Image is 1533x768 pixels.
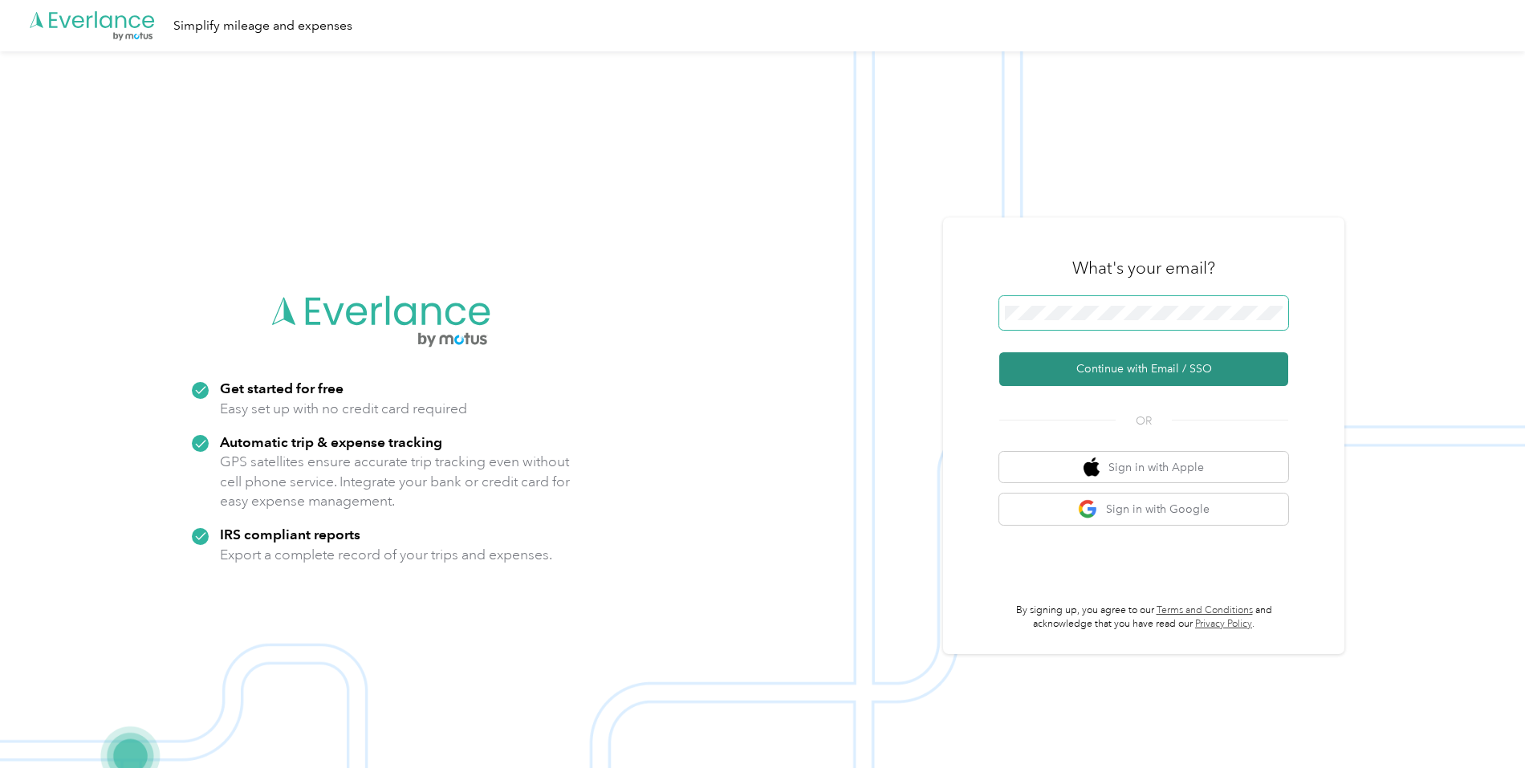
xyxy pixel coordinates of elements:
[1084,457,1100,477] img: apple logo
[999,494,1288,525] button: google logoSign in with Google
[220,545,552,565] p: Export a complete record of your trips and expenses.
[220,526,360,542] strong: IRS compliant reports
[220,380,344,396] strong: Get started for free
[173,16,352,36] div: Simplify mileage and expenses
[220,452,571,511] p: GPS satellites ensure accurate trip tracking even without cell phone service. Integrate your bank...
[220,399,467,419] p: Easy set up with no credit card required
[999,352,1288,386] button: Continue with Email / SSO
[1072,257,1215,279] h3: What's your email?
[220,433,442,450] strong: Automatic trip & expense tracking
[1116,412,1172,429] span: OR
[1157,604,1253,616] a: Terms and Conditions
[999,452,1288,483] button: apple logoSign in with Apple
[1078,499,1098,519] img: google logo
[1195,618,1252,630] a: Privacy Policy
[999,603,1288,632] p: By signing up, you agree to our and acknowledge that you have read our .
